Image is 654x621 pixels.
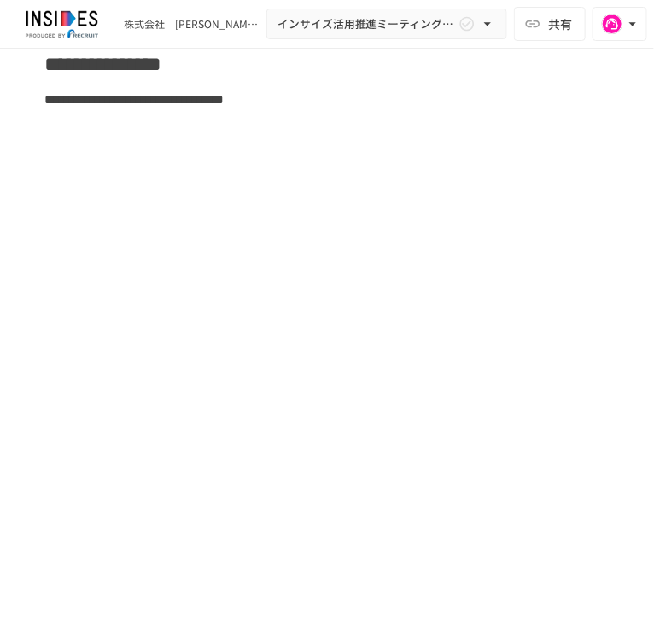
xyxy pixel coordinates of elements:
[548,15,572,33] span: 共有
[514,7,586,41] button: 共有
[124,16,260,32] div: 株式会社 [PERSON_NAME]アド
[14,10,110,38] img: JmGSPSkPjKwBq77AtHmwC7bJguQHJlCRQfAXtnx4WuV
[277,15,455,33] span: インサイズ活用推進ミーティング ～2回目～
[266,9,507,39] button: インサイズ活用推進ミーティング ～2回目～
